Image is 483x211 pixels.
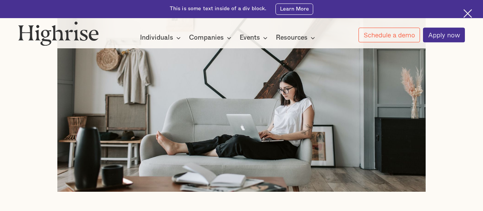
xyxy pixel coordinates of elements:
img: Cross icon [463,9,472,18]
div: Resources [276,33,308,42]
div: Individuals [140,33,183,42]
div: Individuals [140,33,173,42]
a: Apply now [423,28,465,43]
div: Events [240,33,260,42]
div: Resources [276,33,317,42]
div: This is some text inside of a div block. [170,5,267,12]
a: Schedule a demo [358,28,420,42]
div: Events [240,33,270,42]
div: Companies [189,33,224,42]
a: Learn More [275,3,313,15]
div: Companies [189,33,234,42]
img: Highrise logo [18,21,99,46]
